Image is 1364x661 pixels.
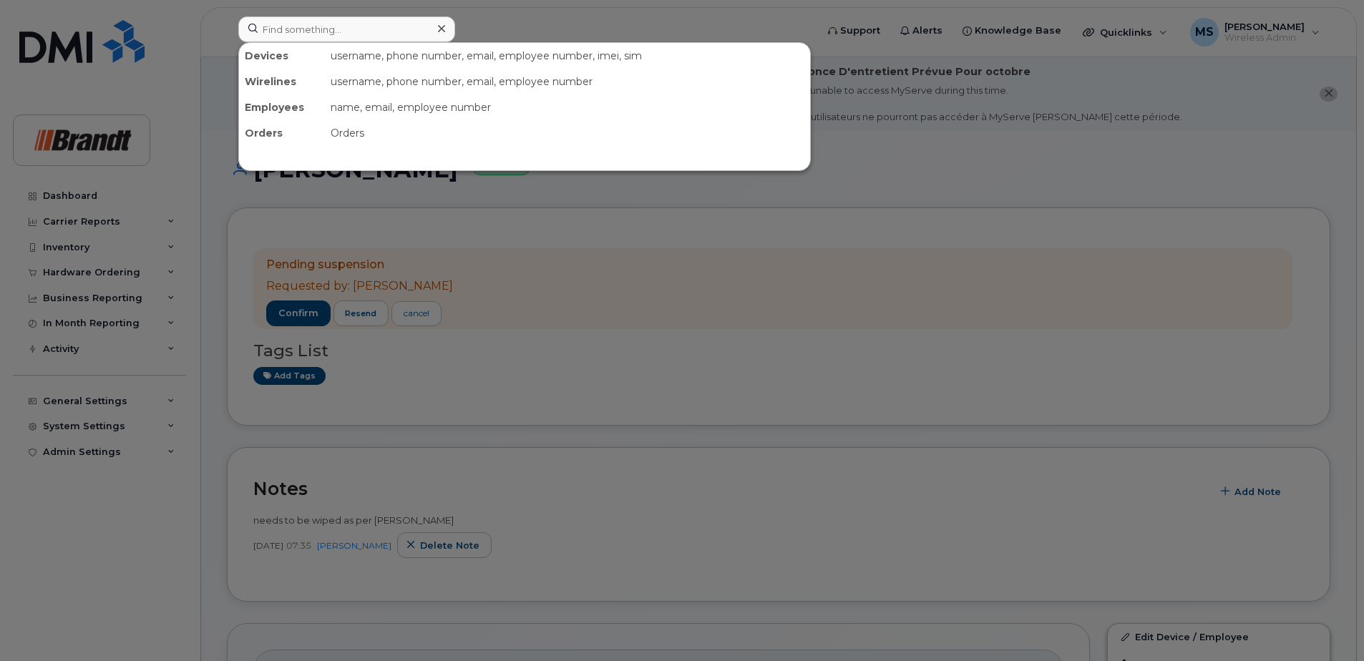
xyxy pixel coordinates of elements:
div: Wirelines [239,69,325,94]
div: Employees [239,94,325,120]
div: Orders [239,120,325,146]
div: username, phone number, email, employee number [325,69,810,94]
div: Devices [239,43,325,69]
div: Orders [325,120,810,146]
div: name, email, employee number [325,94,810,120]
div: username, phone number, email, employee number, imei, sim [325,43,810,69]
